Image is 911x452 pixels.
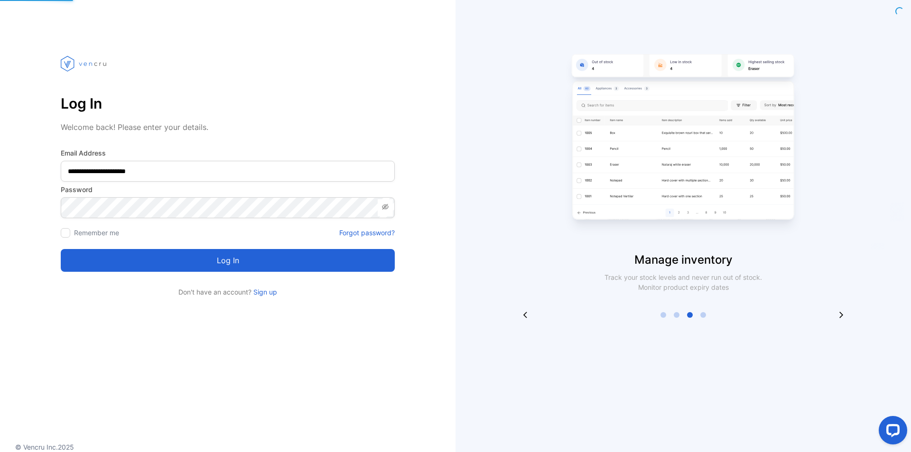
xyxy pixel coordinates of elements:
p: Don't have an account? [61,287,395,297]
p: Manage inventory [455,251,911,268]
p: Track your stock levels and never run out of stock. Monitor product expiry dates [592,272,774,292]
p: Log In [61,92,395,115]
a: Forgot password? [339,228,395,238]
p: Welcome back! Please enter your details. [61,121,395,133]
iframe: LiveChat chat widget [871,412,911,452]
label: Remember me [74,229,119,237]
label: Email Address [61,148,395,158]
label: Password [61,184,395,194]
a: Sign up [251,288,277,296]
button: Log in [61,249,395,272]
img: vencru logo [61,38,108,89]
img: slider image [565,38,802,251]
